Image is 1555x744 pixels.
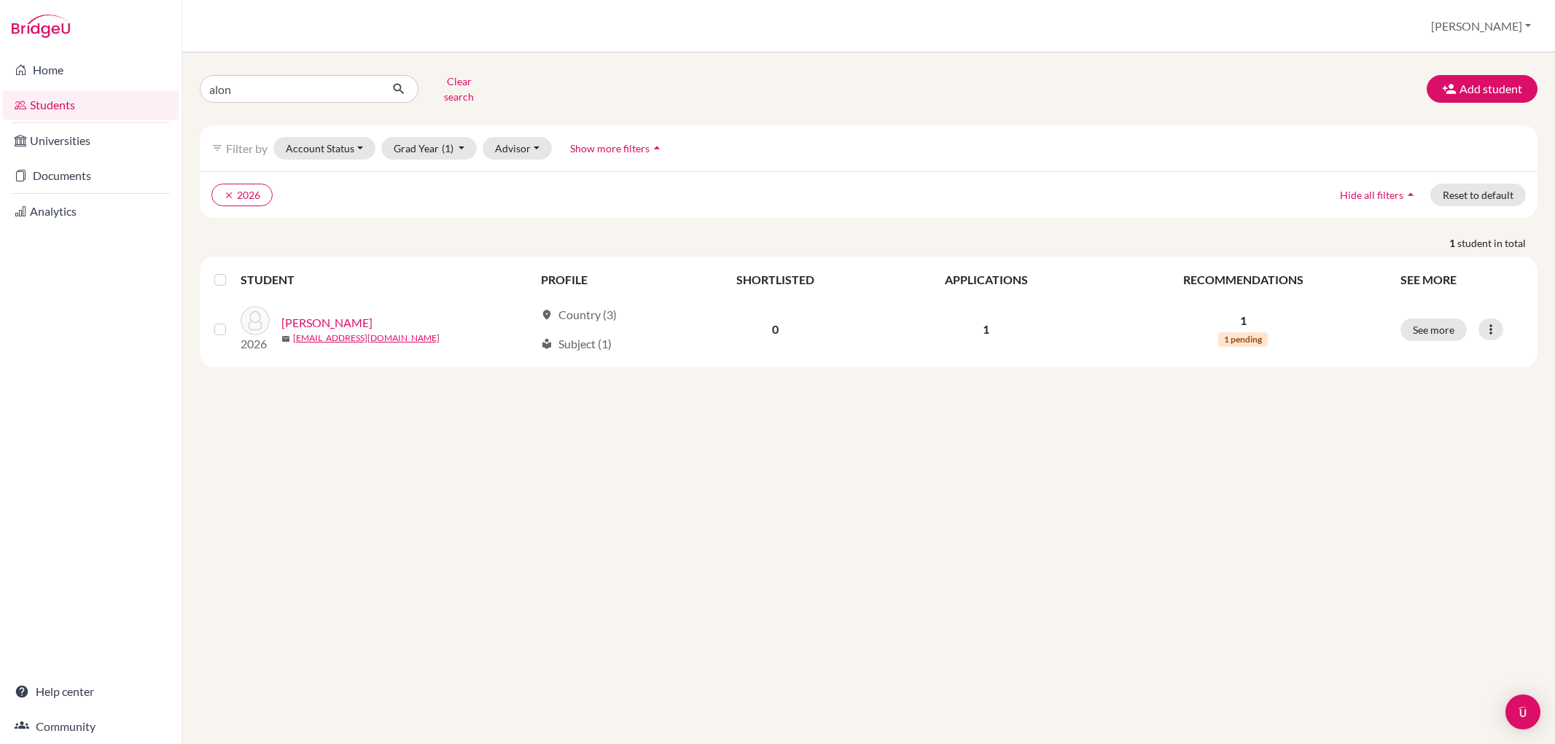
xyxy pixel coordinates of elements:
th: SEE MORE [1392,262,1532,297]
button: clear2026 [211,184,273,206]
a: Community [3,712,179,741]
a: Home [3,55,179,85]
button: Hide all filtersarrow_drop_up [1328,184,1430,206]
span: location_on [541,309,553,321]
th: SHORTLISTED [672,262,878,297]
a: [EMAIL_ADDRESS][DOMAIN_NAME] [293,332,440,345]
strong: 1 [1449,235,1457,251]
td: 0 [672,297,878,361]
span: Filter by [226,141,268,155]
button: Clear search [418,70,499,108]
span: mail [281,334,290,343]
button: Show more filtersarrow_drop_up [558,137,677,160]
a: Help center [3,677,179,706]
th: STUDENT [241,262,532,297]
button: Grad Year(1) [381,137,478,160]
i: clear [224,190,234,200]
a: Students [3,90,179,120]
button: See more [1400,318,1467,341]
button: Add student [1427,75,1538,103]
a: Analytics [3,197,179,226]
input: Find student by name... [200,75,381,103]
span: Hide all filters [1340,189,1403,201]
p: 2026 [241,335,270,353]
div: Open Intercom Messenger [1505,694,1540,729]
button: [PERSON_NAME] [1425,12,1538,40]
th: PROFILE [532,262,672,297]
span: Show more filters [570,142,650,154]
th: APPLICATIONS [878,262,1094,297]
a: [PERSON_NAME] [281,314,373,332]
img: Bridge-U [12,15,70,38]
button: Account Status [273,137,375,160]
button: Advisor [483,137,552,160]
i: arrow_drop_up [1403,187,1418,202]
button: Reset to default [1430,184,1526,206]
p: 1 [1104,312,1383,329]
span: 1 pending [1218,332,1268,347]
div: Subject (1) [541,335,612,353]
td: 1 [878,297,1094,361]
img: Zaitman, Alon [241,306,270,335]
i: filter_list [211,142,223,154]
th: RECOMMENDATIONS [1095,262,1392,297]
span: local_library [541,338,553,350]
i: arrow_drop_up [650,141,664,155]
span: student in total [1457,235,1538,251]
a: Universities [3,126,179,155]
div: Country (3) [541,306,617,324]
span: (1) [442,142,453,154]
a: Documents [3,161,179,190]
